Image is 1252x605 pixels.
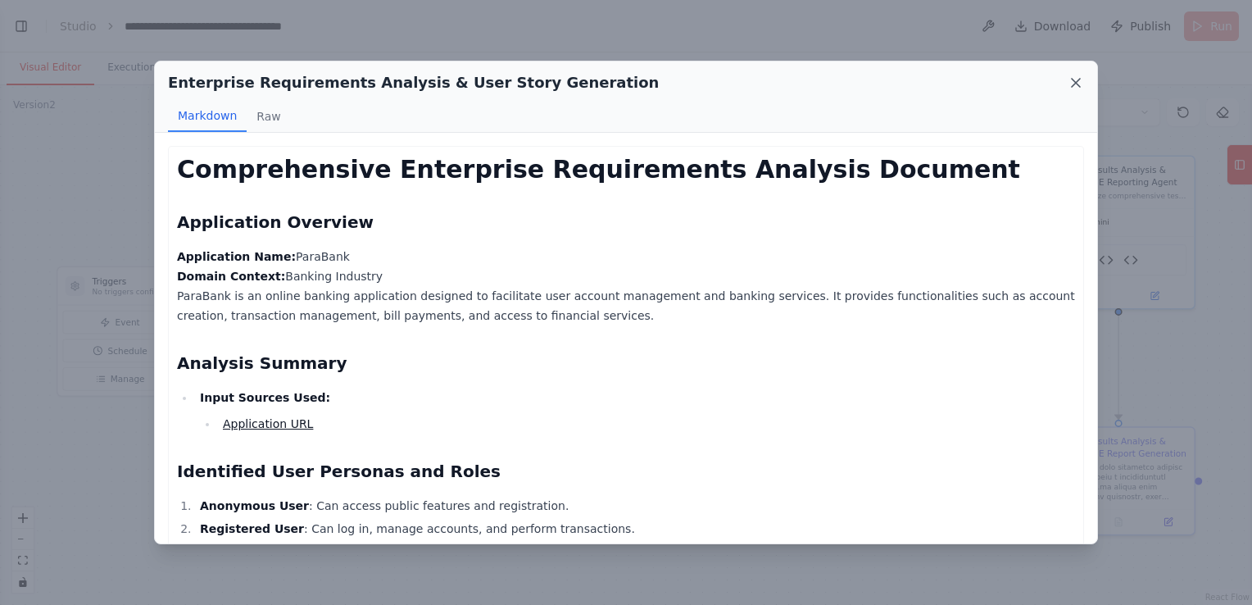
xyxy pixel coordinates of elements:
[168,71,659,94] h2: Enterprise Requirements Analysis & User Story Generation
[177,460,1075,483] h2: Identified User Personas and Roles
[177,155,1075,184] h1: Comprehensive Enterprise Requirements Analysis Document
[177,211,1075,234] h2: Application Overview
[177,250,296,263] strong: Application Name:
[195,542,1075,562] li: : Manages user accounts and application settings (Admin Page).
[168,101,247,132] button: Markdown
[200,391,330,404] strong: Input Sources Used:
[177,247,1075,325] p: ParaBank Banking Industry ParaBank is an online banking application designed to facilitate user a...
[223,417,313,430] a: Application URL
[200,522,304,535] strong: Registered User
[195,496,1075,516] li: : Can access public features and registration.
[247,101,290,132] button: Raw
[177,352,1075,375] h2: Analysis Summary
[195,519,1075,539] li: : Can log in, manage accounts, and perform transactions.
[200,499,309,512] strong: Anonymous User
[177,270,285,283] strong: Domain Context:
